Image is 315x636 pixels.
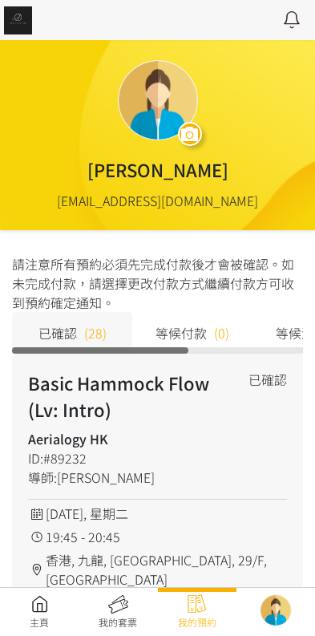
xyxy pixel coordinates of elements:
div: 已確認 [248,370,287,389]
span: 香港, 九龍, [GEOGRAPHIC_DATA], 29/F, [GEOGRAPHIC_DATA] [46,550,287,589]
div: 19:45 - 20:45 [28,527,287,546]
div: [EMAIL_ADDRESS][DOMAIN_NAME] [57,191,258,210]
span: 已確認 [38,323,77,342]
div: [DATE], 星期二 [28,504,287,523]
span: (0) [214,323,229,342]
h2: Basic Hammock Flow (Lv: Intro) [28,370,235,423]
h4: Aerialogy HK [28,429,235,448]
span: 等候付款 [155,323,207,342]
div: [PERSON_NAME] [87,156,228,183]
div: 導師:[PERSON_NAME] [28,468,235,487]
span: (28) [84,323,107,342]
div: ID:#89232 [28,448,235,468]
